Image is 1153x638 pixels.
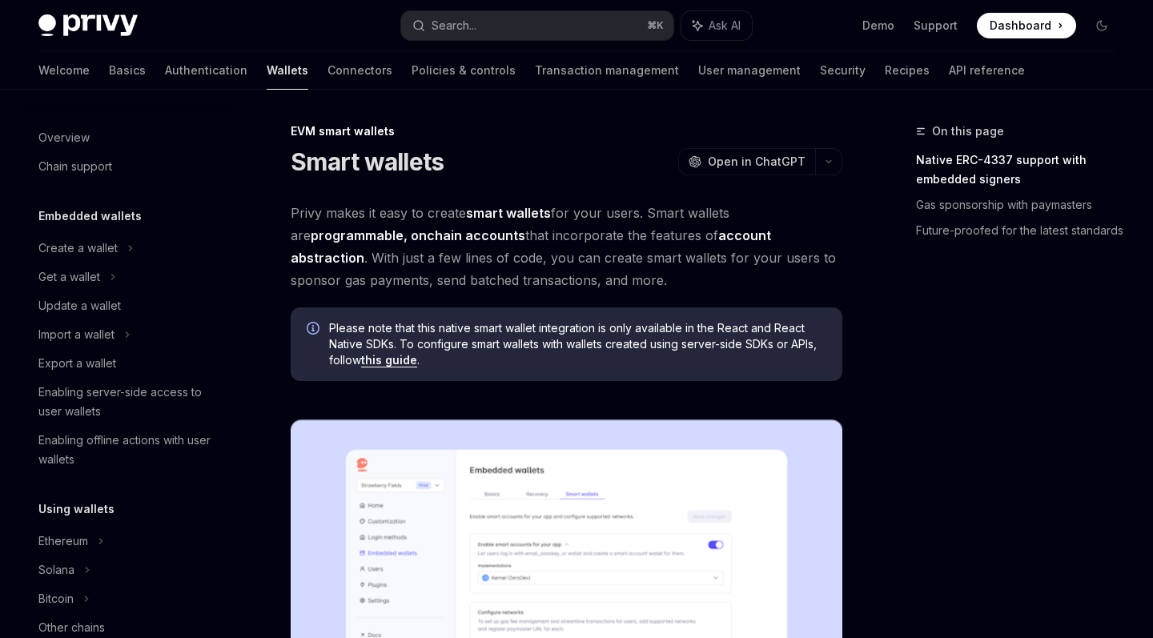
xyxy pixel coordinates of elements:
img: dark logo [38,14,138,37]
a: Update a wallet [26,291,231,320]
strong: smart wallets [466,205,551,221]
span: Open in ChatGPT [708,154,805,170]
a: Chain support [26,152,231,181]
a: Enabling server-side access to user wallets [26,378,231,426]
div: Export a wallet [38,354,116,373]
button: Open in ChatGPT [678,148,815,175]
a: Transaction management [535,51,679,90]
h5: Embedded wallets [38,207,142,226]
div: Overview [38,128,90,147]
a: Policies & controls [412,51,516,90]
a: User management [698,51,801,90]
div: Create a wallet [38,239,118,258]
a: Export a wallet [26,349,231,378]
span: Please note that this native smart wallet integration is only available in the React and React Na... [329,320,826,368]
div: Get a wallet [38,267,100,287]
a: Welcome [38,51,90,90]
div: Solana [38,560,74,580]
a: Recipes [885,51,930,90]
a: Security [820,51,866,90]
a: Support [914,18,958,34]
h1: Smart wallets [291,147,444,176]
a: Demo [862,18,894,34]
a: Future-proofed for the latest standards [916,218,1127,243]
a: Gas sponsorship with paymasters [916,192,1127,218]
button: Toggle dark mode [1089,13,1115,38]
span: ⌘ K [647,19,664,32]
a: Authentication [165,51,247,90]
span: Ask AI [709,18,741,34]
div: Ethereum [38,532,88,551]
div: Update a wallet [38,296,121,315]
a: Enabling offline actions with user wallets [26,426,231,474]
button: Ask AI [681,11,752,40]
a: Wallets [267,51,308,90]
span: Dashboard [990,18,1051,34]
span: Privy makes it easy to create for your users. Smart wallets are that incorporate the features of ... [291,202,842,291]
h5: Using wallets [38,500,114,519]
div: Bitcoin [38,589,74,608]
div: Chain support [38,157,112,176]
a: this guide [361,353,417,367]
strong: programmable, onchain accounts [311,227,525,243]
div: Enabling server-side access to user wallets [38,383,221,421]
span: On this page [932,122,1004,141]
button: Search...⌘K [401,11,673,40]
a: Overview [26,123,231,152]
a: Basics [109,51,146,90]
a: Connectors [327,51,392,90]
a: Dashboard [977,13,1076,38]
div: Search... [432,16,476,35]
div: Other chains [38,618,105,637]
div: Import a wallet [38,325,114,344]
svg: Info [307,322,323,338]
a: Native ERC-4337 support with embedded signers [916,147,1127,192]
div: EVM smart wallets [291,123,842,139]
div: Enabling offline actions with user wallets [38,431,221,469]
a: API reference [949,51,1025,90]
